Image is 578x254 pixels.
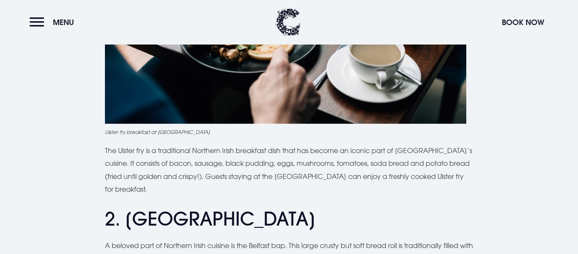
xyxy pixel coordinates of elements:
figcaption: Ulster fry breakfast at [GEOGRAPHIC_DATA] [105,128,473,136]
span: Menu [53,17,74,27]
button: Menu [30,13,78,31]
button: Book Now [498,13,548,31]
img: Clandeboye Lodge [275,8,301,36]
h2: 2. [GEOGRAPHIC_DATA] [105,208,473,230]
p: The Ulster fry is a traditional Northern Irish breakfast dish that has become an iconic part of [... [105,144,473,196]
